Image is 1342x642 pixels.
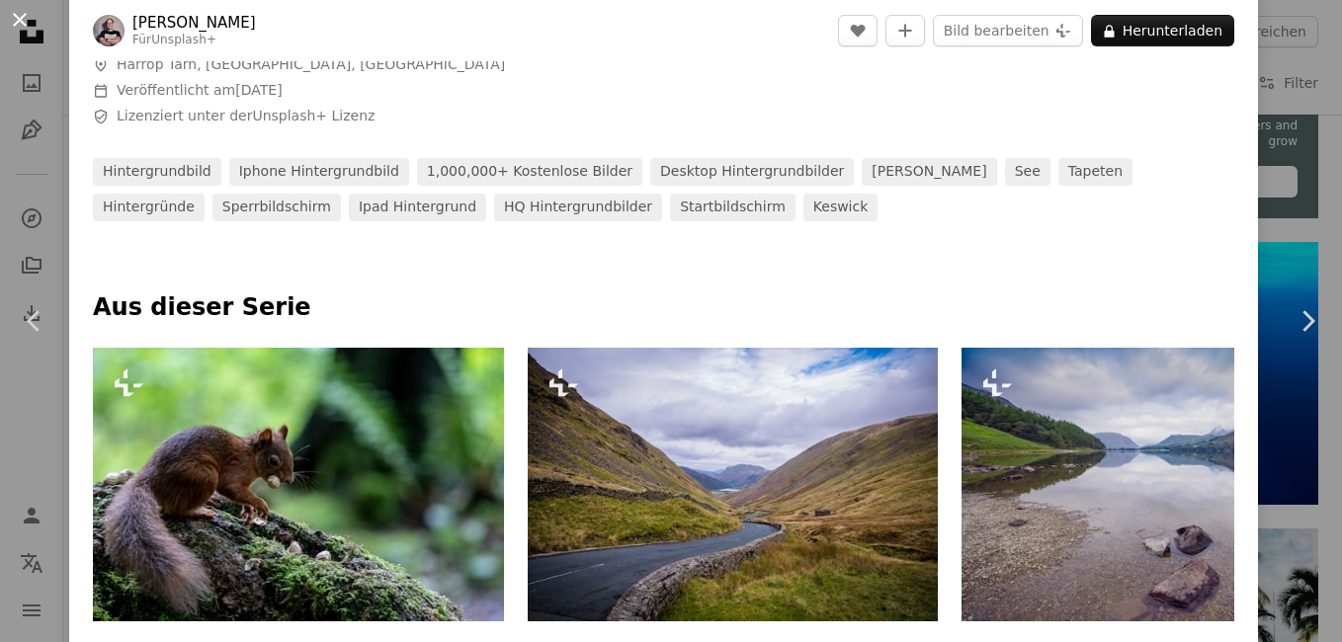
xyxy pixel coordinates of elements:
[650,158,854,186] a: desktop hintergrundbilder
[117,55,505,75] span: Harrop Tarn, [GEOGRAPHIC_DATA], [GEOGRAPHIC_DATA]
[93,158,221,186] a: hintergrundbild
[132,13,256,33] a: [PERSON_NAME]
[494,194,662,221] a: HQ Hintergrundbilder
[349,194,486,221] a: ipad hintergrund
[117,82,283,98] span: Veröffentlicht am
[838,15,878,46] button: Gefällt mir
[252,108,375,123] a: Unsplash+ Lizenz
[117,107,375,126] span: Lizenziert unter der
[93,292,1234,324] p: Aus dieser Serie
[933,15,1083,46] button: Bild bearbeiten
[885,15,925,46] button: Zu Kollektion hinzufügen
[151,33,216,46] a: Unsplash+
[229,158,409,186] a: iphone hintergrundbild
[1058,158,1132,186] a: Tapeten
[528,475,938,493] a: Eine kurvenreiche Straße mitten im Tal
[1273,226,1342,416] a: Weiter
[1091,15,1234,46] button: Herunterladen
[862,158,996,186] a: [PERSON_NAME]
[93,348,504,621] img: Ein Eichhörnchen sitzt auf einem moosigen Baumstamm
[803,194,879,221] a: Keswick
[93,15,125,46] img: Zum Profil von Jonny Gios
[528,348,938,621] img: Eine kurvenreiche Straße mitten im Tal
[1005,158,1050,186] a: See
[93,194,205,221] a: Hintergründe
[235,82,282,98] time: 15. Januar 2023 um 15:46:13 MEZ
[93,475,504,493] a: Ein Eichhörnchen sitzt auf einem moosigen Baumstamm
[132,33,256,48] div: Für
[417,158,642,186] a: 1,000,000+ kostenlose Bilder
[670,194,796,221] a: Startbildschirm
[212,194,341,221] a: Sperrbildschirm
